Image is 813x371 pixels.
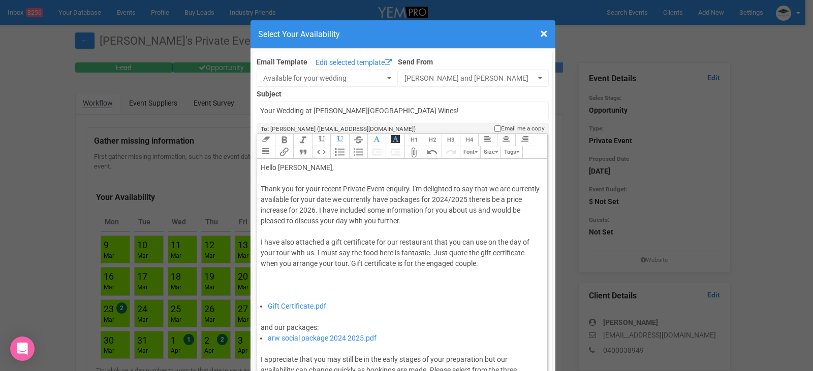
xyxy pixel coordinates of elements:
span: × [540,25,548,42]
button: Heading 4 [460,134,478,146]
button: Numbers [349,146,367,158]
button: Heading 3 [442,134,460,146]
label: Send From [398,55,549,67]
a: Gift Certificate.pdf [268,302,326,310]
button: Increase Level [386,146,404,158]
button: Underline [312,134,330,146]
div: Open Intercom Messenger [10,336,35,361]
button: Decrease Level [367,146,386,158]
button: Font Colour [367,134,386,146]
a: Edit selected template [313,57,394,70]
button: Attach Files [404,146,423,158]
span: H1 [411,137,418,143]
span: Email me a copy [501,124,545,133]
button: Clear Formatting at cursor [257,134,275,146]
button: Undo [423,146,441,158]
button: Strikethrough [349,134,367,146]
span: H3 [447,137,454,143]
button: Link [275,146,293,158]
button: Size [480,146,501,158]
button: Align Justified [257,146,275,158]
button: Italic [293,134,311,146]
label: Email Template [257,57,307,67]
label: Subject [257,87,549,99]
h4: Select Your Availability [258,28,548,41]
span: Available for your wedding [263,73,385,83]
a: arw social package 2024 2025.pdf [268,334,377,342]
button: Heading 1 [404,134,423,146]
button: Font Background [386,134,404,146]
button: Heading 2 [423,134,441,146]
span: H4 [466,137,473,143]
button: Code [312,146,330,158]
button: Redo [442,146,460,158]
button: Bold [275,134,293,146]
button: Align Left [478,134,496,146]
div: Thank you for your recent Private Event enquiry. I'm delighted to say that we are currently avail... [261,184,541,301]
div: and our packages: [261,312,541,333]
span: [PERSON_NAME] and [PERSON_NAME] [404,73,536,83]
button: Underline Colour [330,134,349,146]
button: Tags [501,146,522,158]
button: Quote [293,146,311,158]
button: Align Center [497,134,515,146]
button: Bullets [330,146,349,158]
span: H2 [429,137,436,143]
button: Align Right [515,134,534,146]
strong: To: [261,125,269,132]
button: Font [460,146,480,158]
span: [PERSON_NAME] ([EMAIL_ADDRESS][DOMAIN_NAME]) [270,125,416,132]
div: Hello [PERSON_NAME], [261,162,541,173]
